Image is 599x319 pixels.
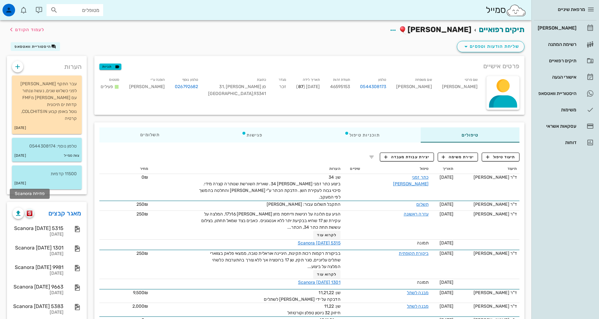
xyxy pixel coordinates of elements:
a: [PERSON_NAME] [534,20,596,36]
div: סמייל [486,3,526,17]
span: היסטוריית וואטסאפ [14,44,51,49]
span: [DATE] [440,290,454,295]
a: עזרה ראשונה [404,211,429,217]
a: מאגר קבצים [48,208,81,218]
span: מרפאת שיניים [558,7,585,12]
small: צוות סמייל [64,152,79,159]
a: 0544308173 [360,83,386,90]
span: יצירת עבודת מעבדה [384,154,430,160]
span: שן: 11,21,22 הדבקה על ידי [PERSON_NAME] לשתלים [264,290,340,302]
button: יצירת עבודת מעבדה [380,153,434,161]
div: Scanora [DATE] 5383 [13,303,64,309]
span: יצירת משימה [442,154,474,160]
span: לקרוא עוד [317,233,336,237]
span: תמונה [417,240,429,246]
p: טלפון נוסף: 0544308174 [17,143,77,150]
a: היסטוריית וואטסאפ [534,86,596,101]
div: טיפולים [421,127,519,143]
a: תשלום [416,202,429,207]
th: תאריך [431,164,456,174]
span: [DATE] [440,280,454,285]
p: עבר התקף [PERSON_NAME] לפני כשלוש שנים, נעשה צנתור עם [PERSON_NAME] מFMF קדחת ים תיכונית נוטל באו... [17,81,77,122]
div: Scanora [DATE] 5315 [13,225,64,231]
small: תאריך לידה [303,78,320,82]
span: תמונה [417,280,429,285]
button: לקרוא עוד [313,231,341,239]
span: [DATE] [440,251,454,256]
div: ד"ר [PERSON_NAME] [458,303,517,310]
span: [DATE] [440,304,454,309]
span: [DATE] [440,175,454,180]
span: 0₪ [141,175,148,180]
strong: 87 [298,84,303,89]
button: תגיות [99,64,121,70]
div: היסטוריית וואטסאפ [536,91,576,96]
span: תיעוד טיפול [486,154,515,160]
div: פגישות [201,127,303,143]
div: ד"ר [PERSON_NAME] [458,250,517,257]
span: תשלומים [140,133,160,137]
span: [DATE] [440,202,454,207]
span: 93341 [254,91,266,96]
img: ballon.2b982a8d.png [399,26,408,34]
div: אישורי הגעה [536,75,576,80]
div: ד"ר [PERSON_NAME] [458,201,517,208]
span: [DATE] [440,240,454,246]
th: טיפול [363,164,431,174]
th: הערות [151,164,343,174]
div: ד"ר [PERSON_NAME] [458,289,517,296]
span: לעמוד הקודם [15,27,44,32]
span: פרטים אישיים [483,61,519,71]
a: ביקורת תקופתית [399,251,428,256]
span: פעילים [101,84,113,89]
button: יצירת משימה [438,153,478,161]
button: שליחת הודעות וטפסים [457,41,524,52]
span: [PERSON_NAME] [408,25,471,34]
div: הערות [7,56,87,74]
a: תיקים רפואיים [479,25,524,34]
span: שן: 11,22 חיזוק 32 ניוטון טפלון וקורטוזול [287,304,341,316]
div: תיקים רפואיים [536,58,576,63]
small: שם פרטי [465,78,478,82]
a: כתר זמני [PERSON_NAME] [393,175,429,187]
span: , [253,91,254,96]
a: עסקאות אשראי [534,119,596,134]
div: רשימת המתנה [536,42,576,47]
small: תעודת זהות [333,78,350,82]
button: תיעוד טיפול [482,153,519,161]
a: מבנה לשתל [407,304,429,309]
span: 46595153 [330,84,350,89]
div: [DATE] [13,251,64,257]
div: [DATE] [13,290,64,296]
th: מחיר [99,164,151,174]
small: [DATE] [14,125,26,132]
span: שליחת הודעות וטפסים [462,43,519,50]
a: דוחות [534,135,596,150]
span: תג [19,5,22,9]
a: תיקים רפואיים [534,53,596,68]
span: תגיות [102,64,119,70]
small: כתובת [257,78,266,82]
small: [DATE] [14,180,26,187]
div: דוחות [536,140,576,145]
img: SmileCloud logo [506,4,526,17]
span: [DATE] ( ) [296,84,320,89]
a: Scanora [DATE] 5315 [298,240,341,246]
div: [DATE] [13,232,64,237]
div: ד"ר [PERSON_NAME] [458,211,517,217]
small: סטטוס [109,78,119,82]
div: Scanora [DATE] 9663 [13,284,64,290]
span: 2,000₪ [132,304,148,309]
small: טלפון נוסף [182,78,198,82]
th: תיעוד [456,164,519,174]
div: תוכניות טיפול [303,127,421,143]
a: משימות [534,102,596,117]
div: [DATE] [13,271,64,276]
button: לעמוד הקודם [8,24,44,35]
div: זכר [271,75,291,101]
button: scanora logo [25,209,34,218]
button: היסטוריית וואטסאפ [11,42,60,51]
img: scanora logo [27,210,33,216]
div: משימות [536,107,576,112]
a: אישורי הגעה [534,70,596,85]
